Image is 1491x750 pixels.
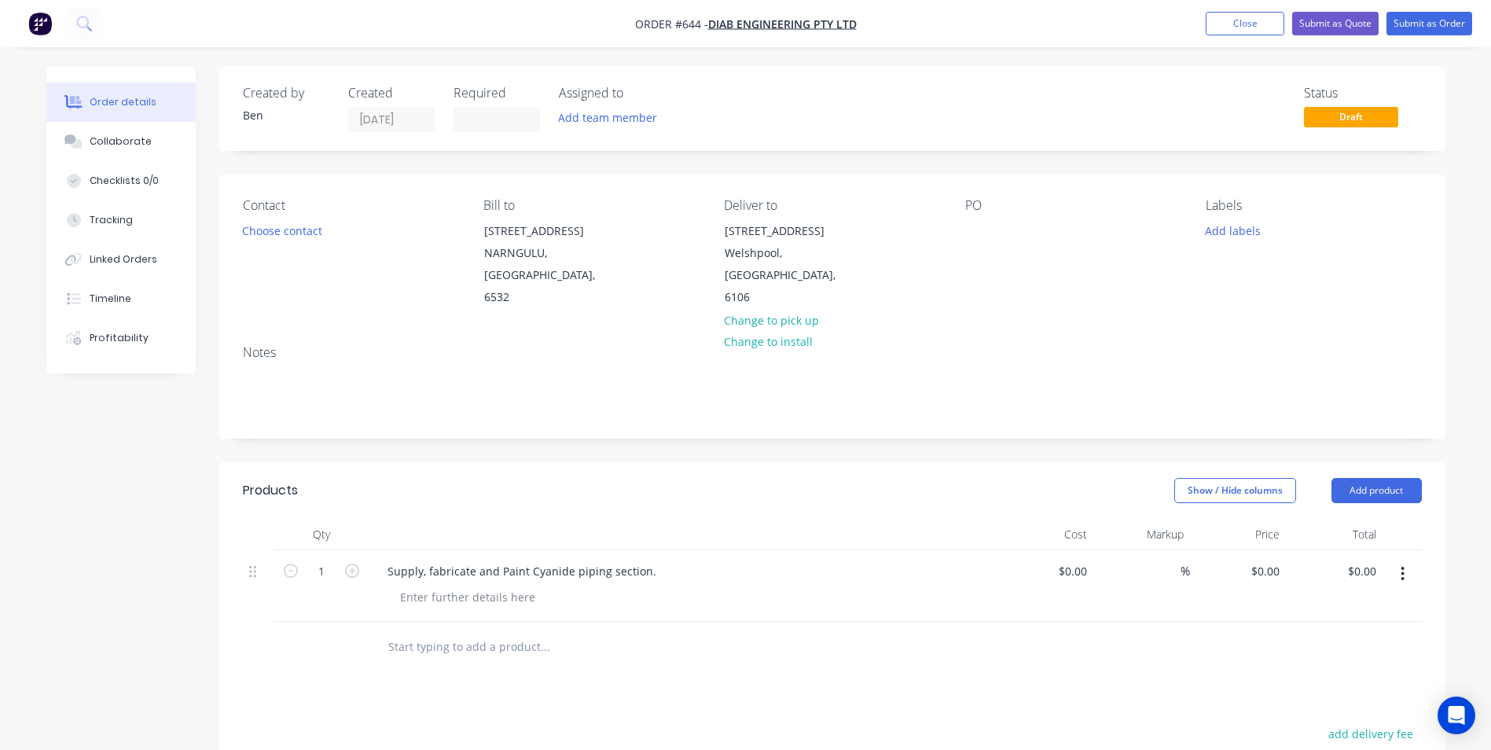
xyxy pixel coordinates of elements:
[375,560,669,583] div: Supply, fabricate and Paint Cyanide piping section.
[484,220,615,242] div: [STREET_ADDRESS]
[46,161,196,200] button: Checklists 0/0
[715,331,821,352] button: Change to install
[1304,107,1398,127] span: Draft
[243,86,329,101] div: Created by
[1197,219,1269,241] button: Add labels
[46,122,196,161] button: Collaborate
[1206,12,1284,35] button: Close
[90,134,152,149] div: Collaborate
[711,219,869,309] div: [STREET_ADDRESS]Welshpool, [GEOGRAPHIC_DATA], 6106
[483,198,699,213] div: Bill to
[997,519,1094,550] div: Cost
[484,242,615,308] div: NARNGULU, [GEOGRAPHIC_DATA], 6532
[90,331,149,345] div: Profitability
[90,213,133,227] div: Tracking
[1438,697,1475,734] div: Open Intercom Messenger
[1386,12,1472,35] button: Submit as Order
[559,86,716,101] div: Assigned to
[471,219,628,309] div: [STREET_ADDRESS]NARNGULU, [GEOGRAPHIC_DATA], 6532
[1093,519,1190,550] div: Markup
[46,200,196,240] button: Tracking
[46,83,196,122] button: Order details
[1331,478,1422,503] button: Add product
[90,292,131,306] div: Timeline
[965,198,1181,213] div: PO
[549,107,665,128] button: Add team member
[387,631,702,663] input: Start typing to add a product...
[90,252,157,267] div: Linked Orders
[1206,198,1421,213] div: Labels
[46,318,196,358] button: Profitability
[708,17,857,31] a: DIAB ENGINEERING PTY LTD
[348,86,435,101] div: Created
[715,309,827,330] button: Change to pick up
[1190,519,1287,550] div: Price
[725,220,855,242] div: [STREET_ADDRESS]
[46,279,196,318] button: Timeline
[1320,723,1422,744] button: add delivery fee
[1286,519,1383,550] div: Total
[725,242,855,308] div: Welshpool, [GEOGRAPHIC_DATA], 6106
[1174,478,1296,503] button: Show / Hide columns
[243,107,329,123] div: Ben
[90,174,159,188] div: Checklists 0/0
[243,345,1422,360] div: Notes
[28,12,52,35] img: Factory
[243,198,458,213] div: Contact
[635,17,708,31] span: Order #644 -
[274,519,369,550] div: Qty
[454,86,540,101] div: Required
[559,107,666,128] button: Add team member
[1304,86,1422,101] div: Status
[90,95,156,109] div: Order details
[724,198,939,213] div: Deliver to
[243,481,298,500] div: Products
[1292,12,1379,35] button: Submit as Quote
[46,240,196,279] button: Linked Orders
[233,219,330,241] button: Choose contact
[1181,562,1190,580] span: %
